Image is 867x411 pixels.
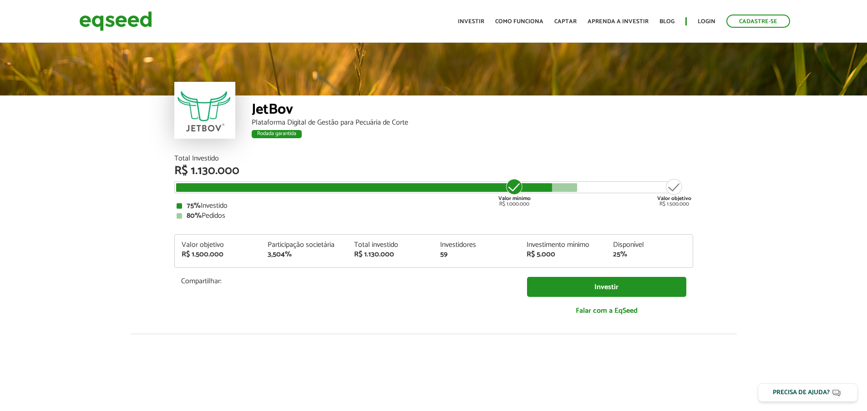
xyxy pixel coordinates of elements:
[698,19,715,25] a: Login
[588,19,649,25] a: Aprenda a investir
[252,102,693,119] div: JetBov
[182,251,254,258] div: R$ 1.500.000
[252,119,693,126] div: Plataforma Digital de Gestão para Pecuária de Corte
[252,130,302,138] div: Rodada garantida
[527,251,599,258] div: R$ 5.000
[657,194,691,203] strong: Valor objetivo
[554,19,577,25] a: Captar
[187,200,201,212] strong: 75%
[495,19,543,25] a: Como funciona
[657,178,691,207] div: R$ 1.500.000
[440,241,513,249] div: Investidores
[354,251,427,258] div: R$ 1.130.000
[527,301,686,320] a: Falar com a EqSeed
[354,241,427,249] div: Total investido
[458,19,484,25] a: Investir
[498,194,531,203] strong: Valor mínimo
[181,277,513,286] p: Compartilhar:
[174,165,693,177] div: R$ 1.130.000
[177,202,691,210] div: Investido
[174,155,693,162] div: Total Investido
[79,9,152,33] img: EqSeed
[726,15,790,28] a: Cadastre-se
[497,178,532,207] div: R$ 1.000.000
[440,251,513,258] div: 59
[268,241,340,249] div: Participação societária
[182,241,254,249] div: Valor objetivo
[659,19,674,25] a: Blog
[613,251,686,258] div: 25%
[268,251,340,258] div: 3,504%
[177,212,691,220] div: Pedidos
[187,210,202,222] strong: 80%
[527,277,686,297] a: Investir
[527,241,599,249] div: Investimento mínimo
[613,241,686,249] div: Disponível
